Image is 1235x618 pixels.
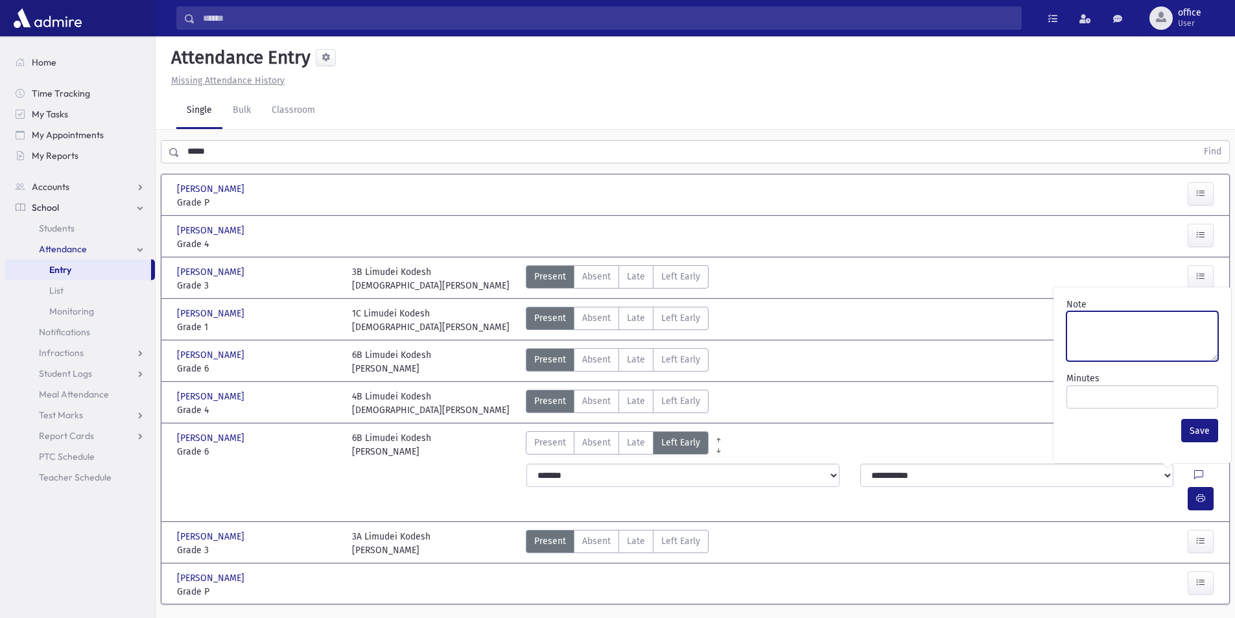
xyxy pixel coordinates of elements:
[352,265,510,292] div: 3B Limudei Kodesh [DEMOGRAPHIC_DATA][PERSON_NAME]
[32,56,56,68] span: Home
[582,353,611,366] span: Absent
[627,311,645,325] span: Late
[177,279,339,292] span: Grade 3
[177,320,339,334] span: Grade 1
[32,88,90,99] span: Time Tracking
[352,530,430,557] div: 3A Limudei Kodesh [PERSON_NAME]
[534,394,566,408] span: Present
[526,530,709,557] div: AttTypes
[1066,298,1087,311] label: Note
[582,394,611,408] span: Absent
[661,311,700,325] span: Left Early
[32,202,59,213] span: School
[5,280,155,301] a: List
[627,534,645,548] span: Late
[5,384,155,405] a: Meal Attendance
[49,264,71,276] span: Entry
[10,5,85,31] img: AdmirePro
[627,436,645,449] span: Late
[661,436,700,449] span: Left Early
[5,176,155,197] a: Accounts
[39,430,94,442] span: Report Cards
[177,530,247,543] span: [PERSON_NAME]
[661,534,700,548] span: Left Early
[5,259,151,280] a: Entry
[5,125,155,145] a: My Appointments
[1066,372,1100,385] label: Minutes
[32,108,68,120] span: My Tasks
[195,6,1021,30] input: Search
[5,467,155,488] a: Teacher Schedule
[39,409,83,421] span: Test Marks
[627,353,645,366] span: Late
[39,347,84,359] span: Infractions
[526,307,709,334] div: AttTypes
[534,436,566,449] span: Present
[177,182,247,196] span: [PERSON_NAME]
[1178,18,1201,29] span: User
[627,270,645,283] span: Late
[177,348,247,362] span: [PERSON_NAME]
[582,270,611,283] span: Absent
[5,301,155,322] a: Monitoring
[177,390,247,403] span: [PERSON_NAME]
[49,285,64,296] span: List
[5,197,155,218] a: School
[177,196,339,209] span: Grade P
[177,585,339,599] span: Grade P
[166,75,285,86] a: Missing Attendance History
[582,311,611,325] span: Absent
[177,362,339,375] span: Grade 6
[39,243,87,255] span: Attendance
[39,368,92,379] span: Student Logs
[39,222,75,234] span: Students
[5,239,155,259] a: Attendance
[177,543,339,557] span: Grade 3
[1181,419,1218,442] button: Save
[32,150,78,161] span: My Reports
[534,353,566,366] span: Present
[1178,8,1201,18] span: office
[661,394,700,408] span: Left Early
[177,237,339,251] span: Grade 4
[222,93,261,129] a: Bulk
[582,436,611,449] span: Absent
[5,145,155,166] a: My Reports
[5,342,155,363] a: Infractions
[582,534,611,548] span: Absent
[39,326,90,338] span: Notifications
[32,129,104,141] span: My Appointments
[526,348,709,375] div: AttTypes
[177,224,247,237] span: [PERSON_NAME]
[5,104,155,125] a: My Tasks
[171,75,285,86] u: Missing Attendance History
[176,93,222,129] a: Single
[177,307,247,320] span: [PERSON_NAME]
[177,265,247,279] span: [PERSON_NAME]
[261,93,325,129] a: Classroom
[5,446,155,467] a: PTC Schedule
[5,322,155,342] a: Notifications
[177,431,247,445] span: [PERSON_NAME]
[166,47,311,69] h5: Attendance Entry
[177,445,339,458] span: Grade 6
[352,390,510,417] div: 4B Limudei Kodesh [DEMOGRAPHIC_DATA][PERSON_NAME]
[534,534,566,548] span: Present
[39,451,95,462] span: PTC Schedule
[352,307,510,334] div: 1C Limudei Kodesh [DEMOGRAPHIC_DATA][PERSON_NAME]
[177,571,247,585] span: [PERSON_NAME]
[39,471,112,483] span: Teacher Schedule
[5,363,155,384] a: Student Logs
[5,425,155,446] a: Report Cards
[352,348,431,375] div: 6B Limudei Kodesh [PERSON_NAME]
[39,388,109,400] span: Meal Attendance
[526,390,709,417] div: AttTypes
[5,405,155,425] a: Test Marks
[526,265,709,292] div: AttTypes
[32,181,69,193] span: Accounts
[526,431,709,458] div: AttTypes
[534,270,566,283] span: Present
[661,270,700,283] span: Left Early
[352,431,431,458] div: 6B Limudei Kodesh [PERSON_NAME]
[177,403,339,417] span: Grade 4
